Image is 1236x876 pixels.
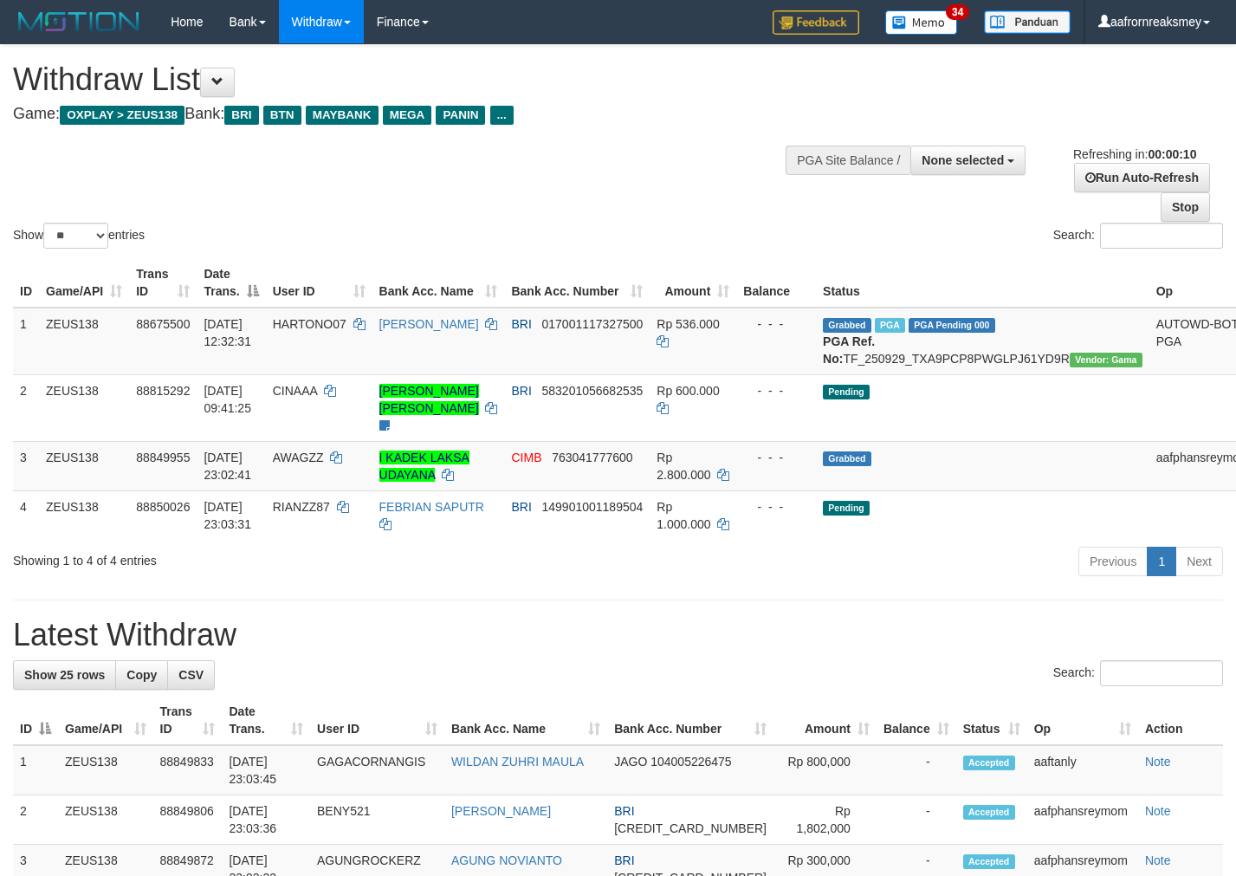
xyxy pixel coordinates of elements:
[204,500,251,531] span: [DATE] 23:03:31
[511,384,531,398] span: BRI
[13,223,145,249] label: Show entries
[1100,660,1223,686] input: Search:
[372,258,505,308] th: Bank Acc. Name: activate to sort column ascending
[956,696,1027,745] th: Status: activate to sort column ascending
[963,854,1015,869] span: Accepted
[126,668,157,682] span: Copy
[614,821,767,835] span: Copy 180601004354509 to clipboard
[963,756,1015,770] span: Accepted
[963,805,1015,820] span: Accepted
[310,696,444,745] th: User ID: activate to sort column ascending
[204,317,251,348] span: [DATE] 12:32:31
[136,500,190,514] span: 88850026
[823,334,875,366] b: PGA Ref. No:
[58,696,153,745] th: Game/API: activate to sort column ascending
[39,258,129,308] th: Game/API: activate to sort column ascending
[451,853,562,867] a: AGUNG NOVIANTO
[650,258,736,308] th: Amount: activate to sort column ascending
[657,317,719,331] span: Rp 536.000
[153,696,223,745] th: Trans ID: activate to sort column ascending
[451,755,584,769] a: WILDAN ZUHRI MAULA
[1053,660,1223,686] label: Search:
[552,451,632,464] span: Copy 763041777600 to clipboard
[1145,755,1171,769] a: Note
[153,795,223,845] td: 88849806
[224,106,258,125] span: BRI
[263,106,301,125] span: BTN
[743,315,809,333] div: - - -
[222,795,310,845] td: [DATE] 23:03:36
[379,317,479,331] a: [PERSON_NAME]
[511,500,531,514] span: BRI
[379,500,484,514] a: FEBRIAN SAPUTR
[1161,192,1210,222] a: Stop
[13,696,58,745] th: ID: activate to sort column descending
[1070,353,1142,367] span: Vendor URL: https://trx31.1velocity.biz
[875,318,905,333] span: Marked by aaftrukkakada
[1100,223,1223,249] input: Search:
[204,451,251,482] span: [DATE] 23:02:41
[39,374,129,441] td: ZEUS138
[823,385,870,399] span: Pending
[773,745,877,795] td: Rp 800,000
[1078,547,1148,576] a: Previous
[222,745,310,795] td: [DATE] 23:03:45
[1145,804,1171,818] a: Note
[511,317,531,331] span: BRI
[614,755,647,769] span: JAGO
[167,660,215,690] a: CSV
[153,745,223,795] td: 88849833
[773,795,877,845] td: Rp 1,802,000
[657,451,710,482] span: Rp 2.800.000
[306,106,379,125] span: MAYBANK
[13,258,39,308] th: ID
[877,795,956,845] td: -
[1074,163,1210,192] a: Run Auto-Refresh
[511,451,541,464] span: CIMB
[743,449,809,466] div: - - -
[379,384,479,415] a: [PERSON_NAME] [PERSON_NAME]
[614,804,634,818] span: BRI
[13,660,116,690] a: Show 25 rows
[222,696,310,745] th: Date Trans.: activate to sort column ascending
[1147,547,1176,576] a: 1
[13,308,39,375] td: 1
[197,258,265,308] th: Date Trans.: activate to sort column descending
[614,853,634,867] span: BRI
[816,308,1149,375] td: TF_250929_TXA9PCP8PWGLPJ61YD9R
[773,696,877,745] th: Amount: activate to sort column ascending
[273,451,324,464] span: AWAGZZ
[39,441,129,490] td: ZEUS138
[13,618,1223,652] h1: Latest Withdraw
[823,451,871,466] span: Grabbed
[922,153,1004,167] span: None selected
[1027,745,1138,795] td: aaftanly
[736,258,816,308] th: Balance
[490,106,514,125] span: ...
[877,696,956,745] th: Balance: activate to sort column ascending
[444,696,607,745] th: Bank Acc. Name: activate to sort column ascending
[266,258,372,308] th: User ID: activate to sort column ascending
[910,146,1026,175] button: None selected
[1148,147,1196,161] strong: 00:00:10
[1175,547,1223,576] a: Next
[1053,223,1223,249] label: Search:
[650,755,731,769] span: Copy 104005226475 to clipboard
[136,384,190,398] span: 88815292
[273,500,330,514] span: RIANZZ87
[204,384,251,415] span: [DATE] 09:41:25
[877,745,956,795] td: -
[816,258,1149,308] th: Status
[743,382,809,399] div: - - -
[1138,696,1223,745] th: Action
[13,545,502,569] div: Showing 1 to 4 of 4 entries
[13,374,39,441] td: 2
[885,10,958,35] img: Button%20Memo.svg
[1027,696,1138,745] th: Op: activate to sort column ascending
[178,668,204,682] span: CSV
[13,62,806,97] h1: Withdraw List
[136,451,190,464] span: 88849955
[773,10,859,35] img: Feedback.jpg
[13,9,145,35] img: MOTION_logo.png
[115,660,168,690] a: Copy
